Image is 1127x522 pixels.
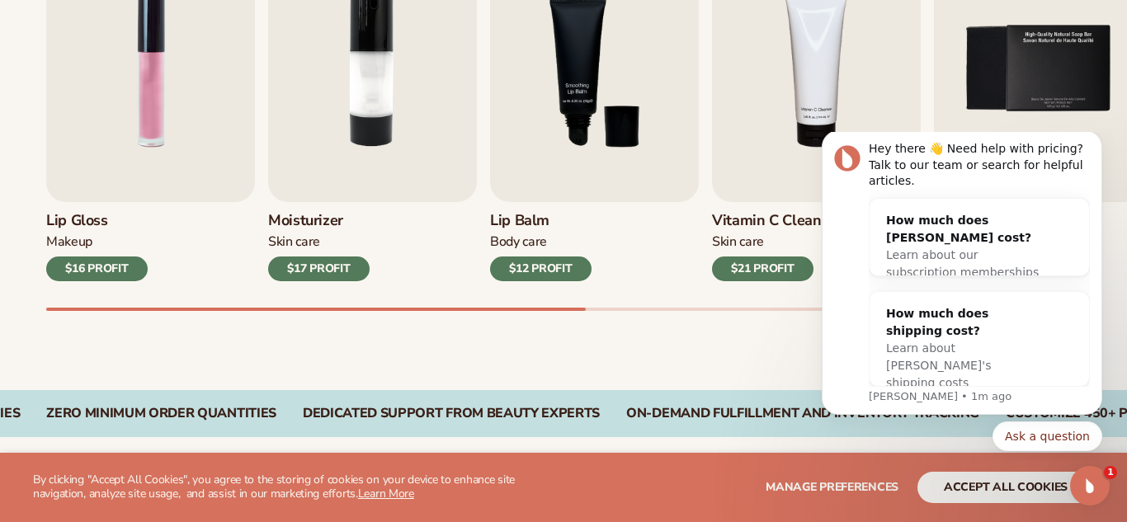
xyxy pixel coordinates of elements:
[46,233,148,251] div: Makeup
[25,289,305,319] div: Quick reply options
[626,406,979,421] div: On-Demand Fulfillment and Inventory Tracking
[72,257,293,272] p: Message from Lee, sent 1m ago
[89,116,242,147] span: Learn about our subscription memberships
[72,9,293,255] div: Message content
[1070,466,1110,506] iframe: Intercom live chat
[766,479,898,495] span: Manage preferences
[797,132,1127,461] iframe: Intercom notifications message
[89,173,243,208] div: How much does shipping cost?
[196,289,305,319] button: Quick reply: Ask a question
[268,233,370,251] div: Skin Care
[268,212,370,230] h3: Moisturizer
[766,472,898,503] button: Manage preferences
[490,233,592,251] div: Body Care
[490,256,592,281] div: $12 PROFIT
[89,80,243,115] div: How much does [PERSON_NAME] cost?
[37,13,64,40] img: Profile image for Lee
[33,473,563,501] p: By clicking "Accept All Cookies", you agree to the storing of cookies on your device to enhance s...
[73,160,259,273] div: How much does shipping cost?Learn about [PERSON_NAME]'s shipping costs
[73,67,259,162] div: How much does [PERSON_NAME] cost?Learn about our subscription memberships
[46,256,148,281] div: $16 PROFIT
[89,209,194,257] span: Learn about [PERSON_NAME]'s shipping costs
[490,212,592,230] h3: Lip Balm
[1104,466,1117,479] span: 1
[917,472,1094,503] button: accept all cookies
[72,9,293,58] div: Hey there 👋 Need help with pricing? Talk to our team or search for helpful articles.
[358,486,414,501] a: Learn More
[712,212,842,230] h3: Vitamin C Cleanser
[303,406,600,421] div: Dedicated Support From Beauty Experts
[712,256,813,281] div: $21 PROFIT
[46,406,276,421] div: Zero Minimum Order QuantitieS
[46,212,148,230] h3: Lip Gloss
[712,233,842,251] div: Skin Care
[268,256,370,281] div: $17 PROFIT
